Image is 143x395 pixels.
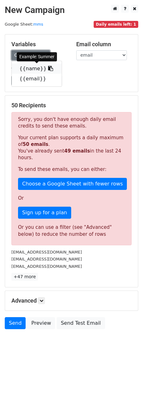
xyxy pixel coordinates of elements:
[18,166,125,173] p: To send these emails, you can either:
[22,141,48,147] strong: 50 emails
[11,264,82,269] small: [EMAIL_ADDRESS][DOMAIN_NAME]
[64,148,90,154] strong: 49 emails
[11,257,82,261] small: [EMAIL_ADDRESS][DOMAIN_NAME]
[18,195,125,202] p: Or
[76,41,132,48] h5: Email column
[94,22,138,27] a: Daily emails left: 1
[11,50,50,60] a: Copy/paste...
[94,21,138,28] span: Daily emails left: 1
[11,273,38,281] a: +47 more
[12,64,62,74] a: {{name}}
[11,41,67,48] h5: Variables
[18,224,125,238] div: Or you can use a filter (see "Advanced" below) to reduce the number of rows
[5,317,26,329] a: Send
[11,102,132,109] h5: 50 Recipients
[18,116,125,129] p: Sorry, you don't have enough daily email credits to send these emails.
[57,317,105,329] a: Send Test Email
[11,297,132,304] h5: Advanced
[12,74,62,84] a: {{email}}
[111,365,143,395] iframe: Chat Widget
[5,5,138,16] h2: New Campaign
[33,22,43,27] a: mms
[27,317,55,329] a: Preview
[18,207,71,219] a: Sign up for a plan
[11,250,82,254] small: [EMAIL_ADDRESS][DOMAIN_NAME]
[18,178,127,190] a: Choose a Google Sheet with fewer rows
[18,135,125,161] p: Your current plan supports a daily maximum of . You've already sent in the last 24 hours.
[17,52,57,61] div: Example: Summer
[5,22,43,27] small: Google Sheet:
